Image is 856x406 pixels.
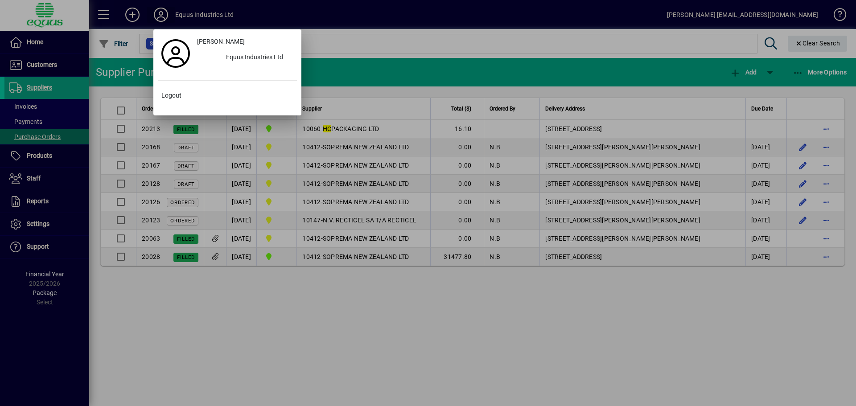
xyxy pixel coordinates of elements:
button: Equus Industries Ltd [193,50,297,66]
button: Logout [158,88,297,104]
div: Equus Industries Ltd [219,50,297,66]
span: Logout [161,91,181,100]
span: [PERSON_NAME] [197,37,245,46]
a: Profile [158,45,193,62]
a: [PERSON_NAME] [193,34,297,50]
